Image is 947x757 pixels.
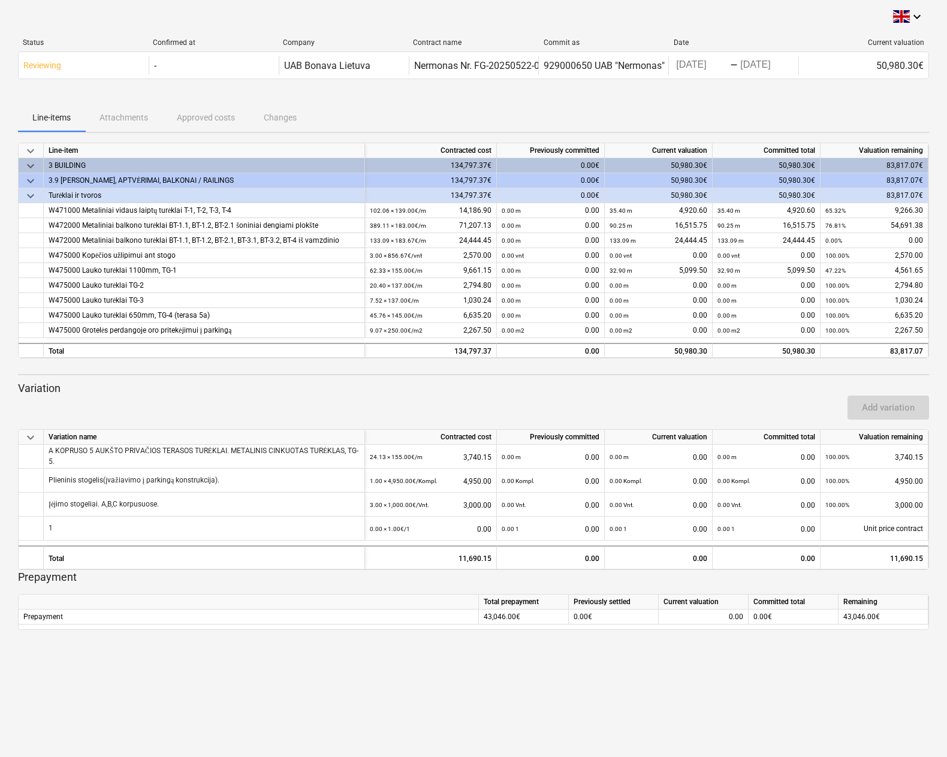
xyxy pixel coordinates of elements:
[370,344,491,359] div: 134,797.37
[717,207,740,214] small: 35.40 m
[370,293,491,308] div: 1,030.24
[910,10,924,24] i: keyboard_arrow_down
[610,327,632,334] small: 0.00 m2
[479,610,569,625] div: 43,046.00€
[610,478,643,484] small: 0.00 Kompl.
[370,469,491,493] div: 4,950.00
[825,263,923,278] div: 4,561.65
[49,293,360,308] div: W475000 Lauko turėklai TG-3
[49,158,360,173] div: 3 BUILDING
[605,158,713,173] div: 50,980.30€
[154,60,156,71] div: -
[605,143,713,158] div: Current valuation
[49,203,360,218] div: W471000 Metaliniai vidaus laiptų turėklai T-1, T-2, T-3, T-4
[502,203,599,218] div: 0.00
[49,218,360,233] div: W472000 Metaliniai balkono turėklai BT-1.1, BT-1.2, BT-2.1 šoniniai dengiami plokšte
[825,207,846,214] small: 65.32%
[370,263,491,278] div: 9,661.15
[544,60,665,71] div: 929000650 UAB "Nermonas"
[821,173,928,188] div: 83,817.07€
[717,218,815,233] div: 16,515.75
[749,610,839,625] div: 0.00€
[370,267,423,274] small: 62.33 × 155.00€ / m
[502,237,521,244] small: 0.00 m
[370,203,491,218] div: 14,186.90
[284,60,370,71] div: UAB Bonava Lietuva
[370,493,491,517] div: 3,000.00
[610,207,632,214] small: 35.40 m
[825,502,849,508] small: 100.00%
[502,469,599,493] div: 0.00
[413,38,533,47] div: Contract name
[370,218,491,233] div: 71,207.13
[610,297,629,304] small: 0.00 m
[610,502,634,508] small: 0.00 Vnt.
[365,188,497,203] div: 134,797.37€
[804,38,924,47] div: Current valuation
[610,263,707,278] div: 5,099.50
[825,267,846,274] small: 47.22%
[49,278,360,293] div: W475000 Lauko turėklai TG-2
[717,517,815,541] div: 0.00
[610,233,707,248] div: 24,444.45
[497,430,605,445] div: Previously committed
[610,308,707,323] div: 0.00
[370,445,491,469] div: 3,740.15
[610,203,707,218] div: 4,920.60
[502,248,599,263] div: 0.00
[605,188,713,203] div: 50,980.30€
[370,248,491,263] div: 2,570.00
[839,595,928,610] div: Remaining
[610,323,707,338] div: 0.00
[717,445,815,469] div: 0.00
[49,308,360,323] div: W475000 Lauko turėklai 650mm, TG-4 (terasa 5a)
[49,263,360,278] div: W475000 Lauko turėklai 1100mm, TG-1
[370,517,491,541] div: 0.00
[825,218,923,233] div: 54,691.38
[674,57,730,74] input: Start Date
[825,344,923,359] div: 83,817.07
[49,233,360,248] div: W472000 Metaliniai balkono turėklai BT-1.1, BT-1.2, BT-2.1, BT-3.1, BT-3.2, BT-4 iš vamzdinio
[717,278,815,293] div: 0.00
[605,173,713,188] div: 50,980.30€
[717,263,815,278] div: 5,099.50
[370,502,429,508] small: 3.00 × 1,000.00€ / Vnt.
[18,381,929,396] p: Variation
[370,323,491,338] div: 2,267.50
[717,308,815,323] div: 0.00
[23,159,38,173] span: keyboard_arrow_down
[717,297,737,304] small: 0.00 m
[717,502,742,508] small: 0.00 Vnt.
[713,173,821,188] div: 50,980.30€
[610,282,629,289] small: 0.00 m
[717,233,815,248] div: 24,444.45
[713,158,821,173] div: 50,980.30€
[821,430,928,445] div: Valuation remaining
[610,293,707,308] div: 0.00
[502,502,526,508] small: 0.00 Vnt.
[32,111,71,124] p: Line-items
[365,143,497,158] div: Contracted cost
[370,454,423,460] small: 24.13 × 155.00€ / m
[610,517,707,541] div: 0.00
[502,207,521,214] small: 0.00 m
[44,430,365,445] div: Variation name
[825,312,849,319] small: 100.00%
[821,158,928,173] div: 83,817.07€
[502,222,521,229] small: 0.00 m
[717,454,737,460] small: 0.00 m
[825,233,923,248] div: 0.00
[569,610,659,625] div: 0.00€
[18,570,929,584] p: Prepayment
[502,252,524,259] small: 0.00 vnt
[23,59,61,72] p: Reviewing
[370,526,410,532] small: 0.00 × 1.00€ / 1
[610,547,707,571] div: 0.00
[605,430,713,445] div: Current valuation
[610,278,707,293] div: 0.00
[23,144,38,158] span: keyboard_arrow_down
[502,327,524,334] small: 0.00 m2
[23,189,38,203] span: keyboard_arrow_down
[825,308,923,323] div: 6,635.20
[610,312,629,319] small: 0.00 m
